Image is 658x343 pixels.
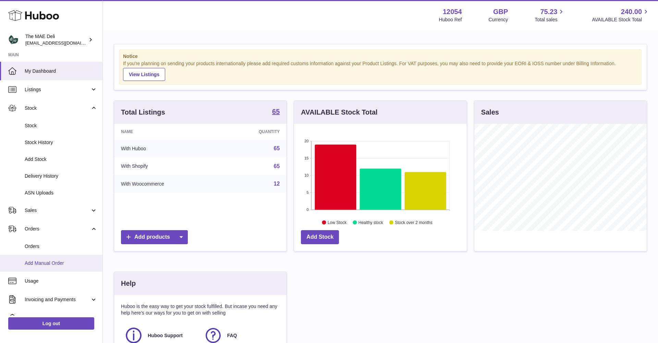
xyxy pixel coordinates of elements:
span: 240.00 [621,7,642,16]
strong: GBP [493,7,508,16]
a: 65 [272,108,280,116]
span: Stock [25,105,90,111]
h3: AVAILABLE Stock Total [301,108,377,117]
span: My Dashboard [25,68,97,74]
span: Add Manual Order [25,260,97,267]
text: Low Stock [328,220,347,225]
a: 75.23 Total sales [535,7,565,23]
h3: Help [121,279,136,288]
strong: 65 [272,108,280,115]
th: Quantity [221,124,287,140]
text: 15 [305,156,309,160]
div: The MAE Deli [25,33,87,46]
a: 240.00 AVAILABLE Stock Total [592,7,650,23]
span: 75.23 [540,7,557,16]
text: 0 [307,208,309,212]
div: Huboo Ref [439,16,462,23]
strong: Notice [123,53,638,60]
span: ASN Uploads [25,190,97,196]
span: Sales [25,207,90,214]
span: Orders [25,243,97,250]
div: Currency [489,16,508,23]
td: With Huboo [114,140,221,157]
a: View Listings [123,68,165,81]
span: Huboo Support [148,332,183,339]
span: FAQ [227,332,237,339]
span: Invoicing and Payments [25,296,90,303]
span: Usage [25,278,97,284]
text: Healthy stock [358,220,383,225]
span: Cases [25,315,97,321]
strong: 12054 [443,7,462,16]
span: Add Stock [25,156,97,163]
span: AVAILABLE Stock Total [592,16,650,23]
td: With Shopify [114,157,221,175]
p: Huboo is the easy way to get your stock fulfilled. But incase you need any help here's our ways f... [121,303,280,316]
img: logistics@deliciouslyella.com [8,35,19,45]
td: With Woocommerce [114,175,221,193]
a: Add products [121,230,188,244]
span: Stock History [25,139,97,146]
span: [EMAIL_ADDRESS][DOMAIN_NAME] [25,40,101,46]
th: Name [114,124,221,140]
h3: Total Listings [121,108,165,117]
a: 12 [274,181,280,187]
span: Listings [25,86,90,93]
text: 10 [305,173,309,177]
a: Add Stock [301,230,339,244]
text: 20 [305,139,309,143]
text: Stock over 2 months [395,220,432,225]
text: 5 [307,190,309,194]
span: Delivery History [25,173,97,179]
div: If you're planning on sending your products internationally please add required customs informati... [123,60,638,81]
span: Stock [25,122,97,129]
a: 65 [274,163,280,169]
h3: Sales [481,108,499,117]
a: Log out [8,317,94,330]
a: 65 [274,145,280,151]
span: Total sales [535,16,565,23]
span: Orders [25,226,90,232]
